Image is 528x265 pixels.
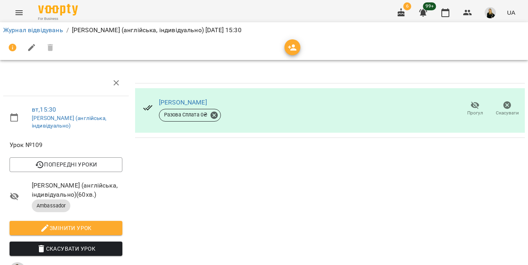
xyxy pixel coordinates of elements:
a: Журнал відвідувань [3,26,63,34]
img: 4a571d9954ce9b31f801162f42e49bd5.jpg [485,7,496,18]
button: UA [504,5,518,20]
li: / [66,25,69,35]
img: Voopty Logo [38,4,78,15]
button: Скасувати [491,98,523,120]
button: Menu [10,3,29,22]
span: Скасувати Урок [16,244,116,253]
button: Змінити урок [10,221,122,235]
span: Разова Сплата 0 ₴ [159,111,212,118]
a: [PERSON_NAME] (англійська, індивідуально) [32,115,106,129]
a: вт , 15:30 [32,106,56,113]
p: [PERSON_NAME] (англійська, індивідуально) [DATE] 15:30 [72,25,242,35]
span: Урок №109 [10,140,122,150]
span: Скасувати [496,110,519,116]
span: For Business [38,16,78,21]
span: [PERSON_NAME] (англійська, індивідуально) ( 60 хв. ) [32,181,122,199]
span: Попередні уроки [16,160,116,169]
span: 6 [403,2,411,10]
span: Ambassador [32,202,70,209]
button: Попередні уроки [10,157,122,172]
nav: breadcrumb [3,25,525,35]
button: Скасувати Урок [10,242,122,256]
button: Прогул [459,98,491,120]
span: Прогул [467,110,483,116]
a: [PERSON_NAME] [159,99,207,106]
div: Разова Сплата 0₴ [159,109,221,122]
span: 99+ [423,2,436,10]
span: UA [507,8,515,17]
span: Змінити урок [16,223,116,233]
